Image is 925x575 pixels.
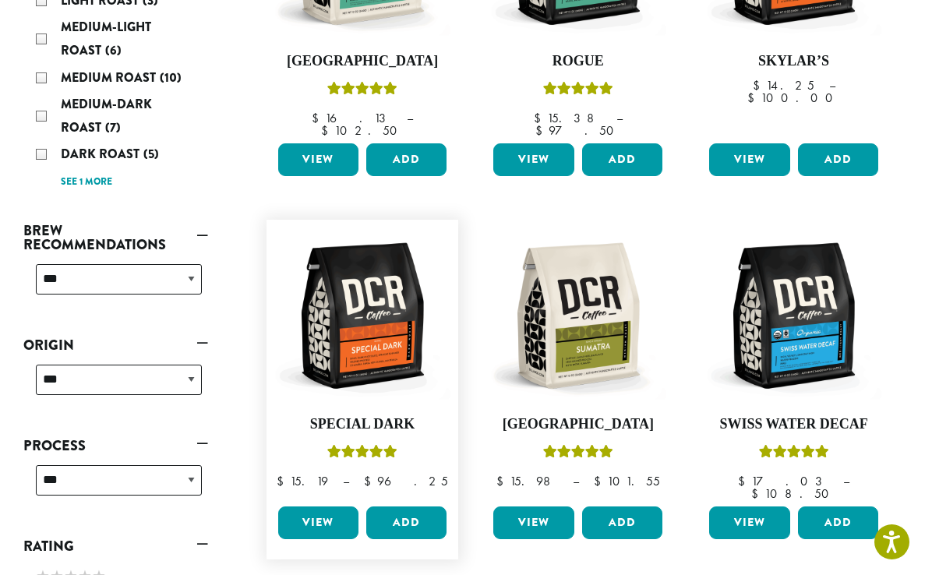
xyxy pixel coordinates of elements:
[709,143,789,176] a: View
[143,145,159,163] span: (5)
[327,443,397,466] div: Rated 5.00 out of 5
[493,506,574,539] a: View
[798,506,878,539] button: Add
[61,95,152,136] span: Medium-Dark Roast
[535,122,549,139] span: $
[738,473,751,489] span: $
[278,506,358,539] a: View
[534,110,547,126] span: $
[321,122,404,139] bdi: 102.50
[709,506,789,539] a: View
[61,175,112,190] a: See 1 more
[496,473,510,489] span: $
[23,258,208,313] div: Brew Recommendations
[61,145,143,163] span: Dark Roast
[23,432,208,459] a: Process
[61,18,151,59] span: Medium-Light Roast
[343,473,349,489] span: –
[751,485,836,502] bdi: 108.50
[278,143,358,176] a: View
[594,473,607,489] span: $
[759,443,829,466] div: Rated 5.00 out of 5
[366,143,447,176] button: Add
[23,332,208,358] a: Origin
[23,533,208,559] a: Rating
[534,110,602,126] bdi: 15.38
[277,473,328,489] bdi: 15.19
[321,122,334,139] span: $
[327,79,397,103] div: Rated 5.00 out of 5
[582,506,662,539] button: Add
[747,90,840,106] bdi: 100.00
[594,473,660,489] bdi: 101.55
[751,485,764,502] span: $
[543,79,613,103] div: Rated 5.00 out of 5
[312,110,392,126] bdi: 16.13
[364,473,377,489] span: $
[543,443,613,466] div: Rated 5.00 out of 5
[489,416,666,433] h4: [GEOGRAPHIC_DATA]
[705,53,882,70] h4: Skylar’s
[366,506,447,539] button: Add
[407,110,413,126] span: –
[753,77,814,93] bdi: 14.25
[23,358,208,414] div: Origin
[274,228,451,404] img: DCR-12oz-Special-Dark-Stock-scaled.png
[277,473,290,489] span: $
[573,473,579,489] span: –
[705,416,882,433] h4: Swiss Water Decaf
[274,53,451,70] h4: [GEOGRAPHIC_DATA]
[274,228,451,500] a: Special DarkRated 5.00 out of 5
[489,228,666,500] a: [GEOGRAPHIC_DATA]Rated 5.00 out of 5
[705,228,882,404] img: DCR-12oz-FTO-Swiss-Water-Decaf-Stock-scaled.png
[843,473,849,489] span: –
[23,217,208,258] a: Brew Recommendations
[105,41,122,59] span: (6)
[493,143,574,176] a: View
[738,473,828,489] bdi: 17.03
[582,143,662,176] button: Add
[364,473,448,489] bdi: 96.25
[705,228,882,500] a: Swiss Water DecafRated 5.00 out of 5
[160,69,182,86] span: (10)
[798,143,878,176] button: Add
[496,473,558,489] bdi: 15.98
[489,53,666,70] h4: Rogue
[829,77,835,93] span: –
[535,122,621,139] bdi: 97.50
[753,77,766,93] span: $
[616,110,623,126] span: –
[61,69,160,86] span: Medium Roast
[23,459,208,514] div: Process
[489,228,666,404] img: DCR-12oz-Sumatra-Stock-scaled.png
[312,110,325,126] span: $
[747,90,761,106] span: $
[274,416,451,433] h4: Special Dark
[105,118,121,136] span: (7)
